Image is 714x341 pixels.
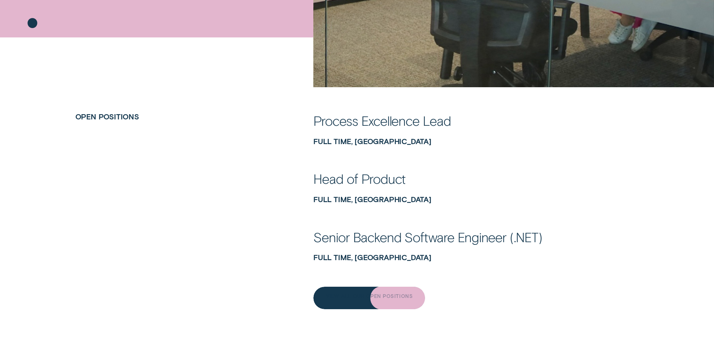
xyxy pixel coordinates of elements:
[313,195,639,204] div: Full Time, Sydney
[313,112,451,130] div: Process Excellence Lead
[313,229,542,246] div: Senior Backend Software Engineer (.NET)
[313,253,639,262] div: Full Time, Sydney
[313,237,639,262] a: Senior Backend Software Engineer (.NET)Full Time, Sydney
[313,287,425,309] a: View All Our Open Positions
[313,137,639,146] div: Full Time, Sydney
[313,121,639,146] a: Process Excellence LeadFull Time, Sydney
[326,295,413,299] div: View All Our Open Positions
[313,179,639,204] a: Head of ProductFull Time, Sydney
[71,112,262,121] h2: Open Positions
[313,170,406,188] div: Head of Product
